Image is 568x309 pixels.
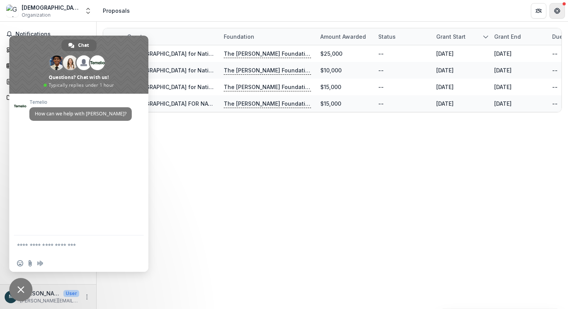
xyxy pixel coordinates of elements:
div: [DATE] [436,66,454,74]
div: Grant end [490,28,548,45]
button: Open entity switcher [83,3,94,19]
div: [DEMOGRAPHIC_DATA] for Nations [22,3,80,12]
button: Get Help [549,3,565,19]
span: Chat [78,39,89,51]
div: Status [374,28,432,45]
div: Foundation [219,28,316,45]
span: How can we help with [PERSON_NAME]? [35,110,126,117]
p: The [PERSON_NAME] Foundation [224,50,311,58]
span: Send a file [27,260,33,266]
span: Insert an emoji [17,260,23,266]
div: Amount awarded [316,28,374,45]
div: [DATE] [436,83,454,91]
div: Proposals [103,7,130,15]
span: Audio message [37,260,43,266]
svg: sorted descending [483,34,489,40]
div: Close chat [9,278,32,301]
div: [DATE] [494,100,512,108]
p: The [PERSON_NAME] Foundation [224,83,311,91]
div: [DATE] [494,66,512,74]
div: -- [378,50,384,58]
a: Documents [3,91,93,104]
div: -- [378,66,384,74]
nav: breadcrumb [100,5,133,16]
a: Tasks [3,59,93,72]
div: $10,000 [320,66,342,74]
img: God for Nations [6,5,19,17]
button: Notifications [3,28,93,40]
div: Grant [122,33,147,41]
span: Temelio [29,100,132,105]
p: The [PERSON_NAME] Foundation [224,66,311,75]
div: -- [552,83,558,91]
button: Partners [531,3,546,19]
p: User [63,290,79,297]
div: $15,000 [320,83,341,91]
span: Organization [22,12,51,19]
div: $15,000 [320,100,341,108]
a: [DEMOGRAPHIC_DATA] FOR NATIONS - Grant - [DATE] [127,100,269,107]
div: -- [552,100,558,108]
div: [DATE] [436,100,454,108]
div: [DATE] [494,50,512,58]
div: Grant end [490,33,525,41]
div: Amount awarded [316,33,371,41]
div: [DATE] [494,83,512,91]
div: Status [374,33,400,41]
div: -- [378,83,384,91]
p: [PERSON_NAME][EMAIL_ADDRESS][DOMAIN_NAME] [20,297,79,304]
div: Foundation [219,33,259,41]
p: [PERSON_NAME] [20,289,60,297]
div: Grant [122,28,219,45]
div: -- [378,100,384,108]
span: Notifications [15,31,90,38]
div: Grant start [432,28,490,45]
div: Maryanne [9,294,13,299]
div: -- [552,66,558,74]
div: $25,000 [320,50,342,58]
div: -- [552,50,558,58]
div: Chat [61,39,97,51]
button: More [82,292,92,302]
div: Grant start [432,33,470,41]
p: The [PERSON_NAME] Foundation [224,100,311,108]
textarea: Compose your message... [17,242,124,249]
div: [DATE] [436,50,454,58]
a: Dashboard [3,43,93,56]
a: Proposals [3,75,93,88]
